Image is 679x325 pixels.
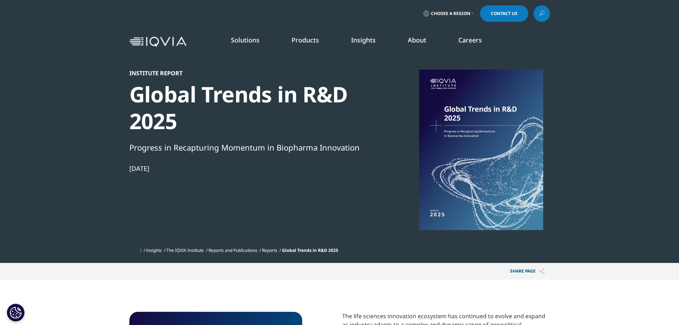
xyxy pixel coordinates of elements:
a: Reports and Publications [209,247,257,253]
a: Careers [458,36,482,44]
button: Cài đặt cookie [7,304,25,321]
div: Institute Report [129,70,374,77]
div: Progress in Recapturing Momentum in Biopharma Innovation [129,141,374,153]
a: About [408,36,426,44]
div: [DATE] [129,164,374,173]
span: Choose a Region [431,11,470,16]
img: Share PAGE [539,268,545,274]
a: Solutions [231,36,259,44]
a: Contact Us [480,5,528,22]
p: Share PAGE [505,263,550,280]
a: The IQVIA Institute [166,247,204,253]
a: Insights [351,36,376,44]
button: Share PAGEShare PAGE [505,263,550,280]
div: Global Trends in R&D 2025 [129,81,374,134]
a: Insights [146,247,162,253]
a: Reports [262,247,277,253]
span: Contact Us [491,11,518,16]
img: IQVIA Healthcare Information Technology and Pharma Clinical Research Company [129,37,186,47]
a: Products [292,36,319,44]
span: Global Trends in R&D 2025 [282,247,338,253]
nav: Primary [189,25,550,59]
